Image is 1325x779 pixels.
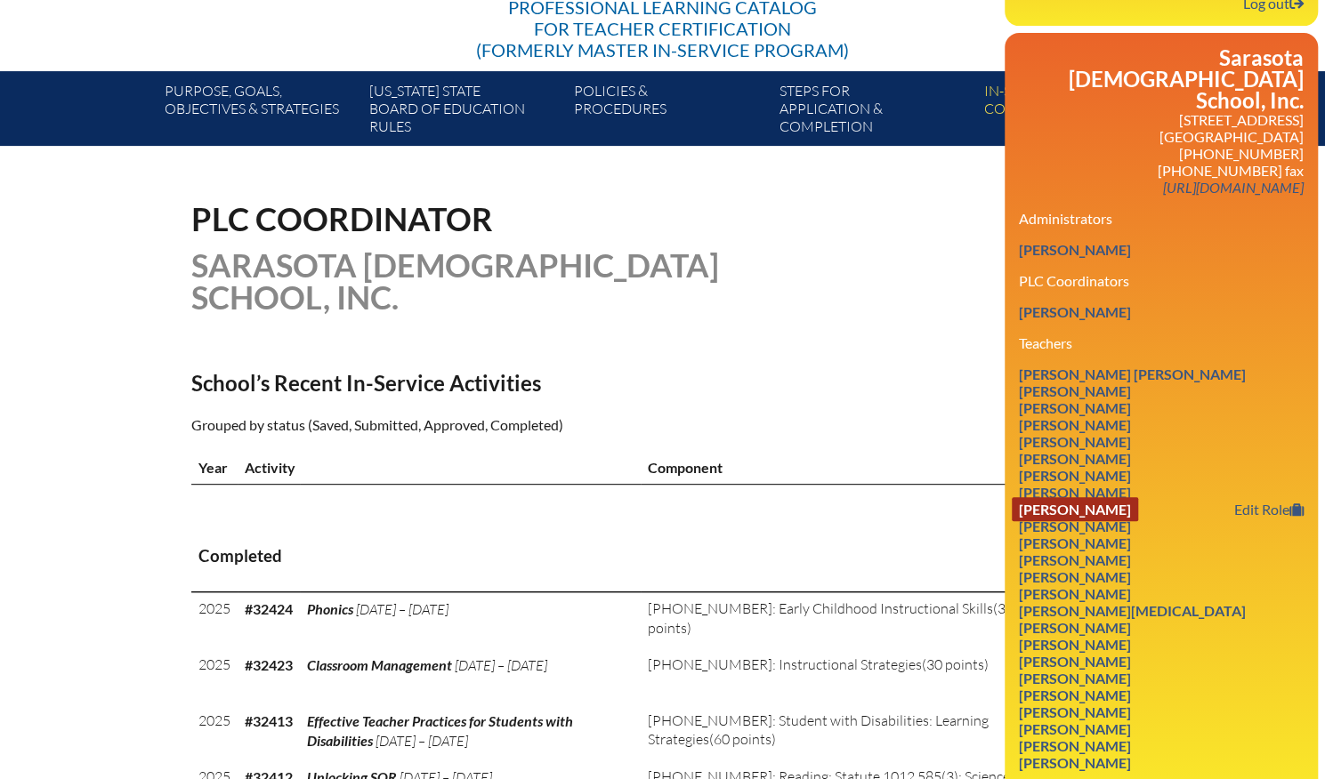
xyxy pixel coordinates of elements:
[191,592,238,648] td: 2025
[307,656,452,673] span: Classroom Management
[191,245,719,317] span: Sarasota [DEMOGRAPHIC_DATA] School, Inc.
[191,451,238,485] th: Year
[1012,514,1138,538] a: [PERSON_NAME]
[245,712,293,729] b: #32413
[1012,615,1138,639] a: [PERSON_NAME]
[1012,632,1138,656] a: [PERSON_NAME]
[648,655,922,673] span: [PHONE_NUMBER]: Instructional Strategies
[1012,396,1138,420] a: [PERSON_NAME]
[245,600,293,617] b: #32424
[1012,300,1138,324] a: [PERSON_NAME]
[1012,463,1138,487] a: [PERSON_NAME]
[1012,379,1138,403] a: [PERSON_NAME]
[238,451,641,485] th: Activity
[1012,734,1138,758] a: [PERSON_NAME]
[376,732,468,750] span: [DATE] – [DATE]
[1012,548,1138,572] a: [PERSON_NAME]
[641,451,1032,485] th: Component
[1012,666,1138,690] a: [PERSON_NAME]
[1012,480,1138,504] a: [PERSON_NAME]
[772,78,977,146] a: Steps forapplication & completion
[157,78,361,146] a: Purpose, goals,objectives & strategies
[307,712,573,749] span: Effective Teacher Practices for Students with Disabilities
[455,656,547,674] span: [DATE] – [DATE]
[1019,272,1304,289] h3: PLC Coordinators
[1019,334,1304,351] h3: Teachers
[1012,700,1138,724] a: [PERSON_NAME]
[641,648,1032,704] td: (30 points)
[534,18,791,39] span: for Teacher Certification
[1012,446,1138,470] a: [PERSON_NAME]
[1012,717,1138,741] a: [PERSON_NAME]
[648,599,993,617] span: [PHONE_NUMBER]: Early Childhood Instructional Skills
[1019,111,1304,196] p: [STREET_ADDRESS] [GEOGRAPHIC_DATA] [PHONE_NUMBER] [PHONE_NUMBER] fax
[1012,413,1138,437] a: [PERSON_NAME]
[1012,598,1253,622] a: [PERSON_NAME][MEDICAL_DATA]
[191,370,818,396] h2: School’s Recent In-Service Activities
[1012,531,1138,555] a: [PERSON_NAME]
[567,78,772,146] a: Policies &Procedures
[1227,497,1311,521] a: Edit Role
[191,648,238,704] td: 2025
[1012,362,1253,386] a: [PERSON_NAME] [PERSON_NAME]
[356,600,448,618] span: [DATE] – [DATE]
[1012,649,1138,673] a: [PERSON_NAME]
[191,414,818,437] p: Grouped by status (Saved, Submitted, Approved, Completed)
[1012,582,1138,606] a: [PERSON_NAME]
[977,78,1182,146] a: In-servicecomponents
[191,199,493,238] span: PLC Coordinator
[1012,430,1138,454] a: [PERSON_NAME]
[1012,751,1138,775] a: [PERSON_NAME]
[1012,683,1138,707] a: [PERSON_NAME]
[1019,210,1304,227] h3: Administrators
[648,711,989,748] span: [PHONE_NUMBER]: Student with Disabilities: Learning Strategies
[198,545,1127,567] h3: Completed
[1012,497,1138,521] a: [PERSON_NAME]
[362,78,567,146] a: [US_STATE] StateBoard of Education rules
[1156,175,1311,199] a: [URL][DOMAIN_NAME]
[191,704,238,760] td: 2025
[245,656,293,673] b: #32423
[641,592,1032,648] td: (30 points)
[641,704,1032,760] td: (60 points)
[1012,565,1138,589] a: [PERSON_NAME]
[307,600,353,617] span: Phonics
[1019,47,1304,111] h2: Sarasota [DEMOGRAPHIC_DATA] School, Inc.
[1012,237,1138,261] a: [PERSON_NAME]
